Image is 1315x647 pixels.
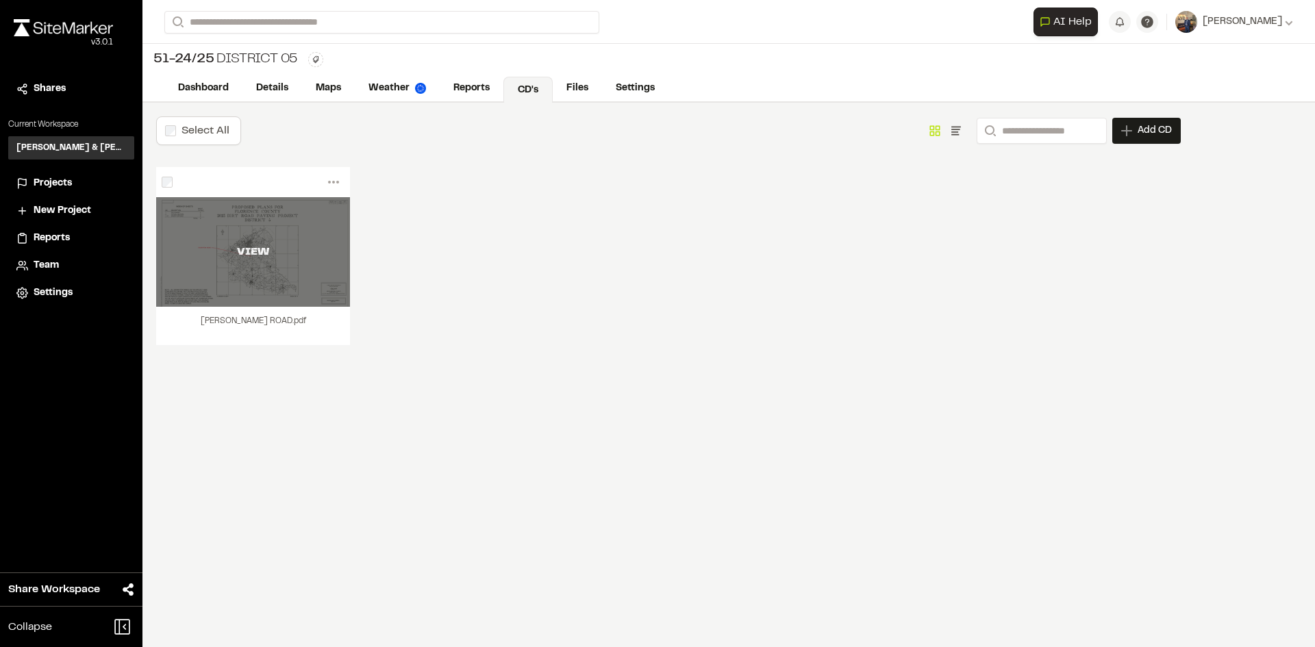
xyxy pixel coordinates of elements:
button: Open AI Assistant [1034,8,1098,36]
button: Search [164,11,189,34]
a: Settings [16,286,126,301]
a: Team [16,258,126,273]
a: Maps [302,75,355,101]
a: Reports [440,75,503,101]
a: Weather [355,75,440,101]
span: Reports [34,231,70,246]
img: precipai.png [415,83,426,94]
a: Dashboard [164,75,242,101]
div: VIEW [156,244,350,260]
a: New Project [16,203,126,218]
a: Files [553,75,602,101]
span: 51-24/25 [153,49,214,70]
span: Projects [34,176,72,191]
div: Oh geez...please don't... [14,36,113,49]
span: Team [34,258,59,273]
span: [PERSON_NAME] [1203,14,1282,29]
div: Open AI Assistant [1034,8,1103,36]
span: AI Help [1053,14,1092,30]
label: Select All [181,126,229,136]
span: Shares [34,81,66,97]
div: [PERSON_NAME] ROAD.pdf [156,307,350,345]
span: Settings [34,286,73,301]
div: District 05 [153,49,297,70]
a: CD's [503,77,553,103]
a: Shares [16,81,126,97]
p: Current Workspace [8,118,134,131]
button: Edit Tags [308,52,323,67]
h3: [PERSON_NAME] & [PERSON_NAME] Inc. [16,142,126,154]
span: Collapse [8,619,52,635]
span: Share Workspace [8,581,100,598]
span: Add CD [1138,124,1172,138]
a: Details [242,75,302,101]
button: [PERSON_NAME] [1175,11,1293,33]
a: Settings [602,75,668,101]
a: Reports [16,231,126,246]
img: User [1175,11,1197,33]
button: Search [977,118,1001,144]
span: New Project [34,203,91,218]
img: rebrand.png [14,19,113,36]
a: Projects [16,176,126,191]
